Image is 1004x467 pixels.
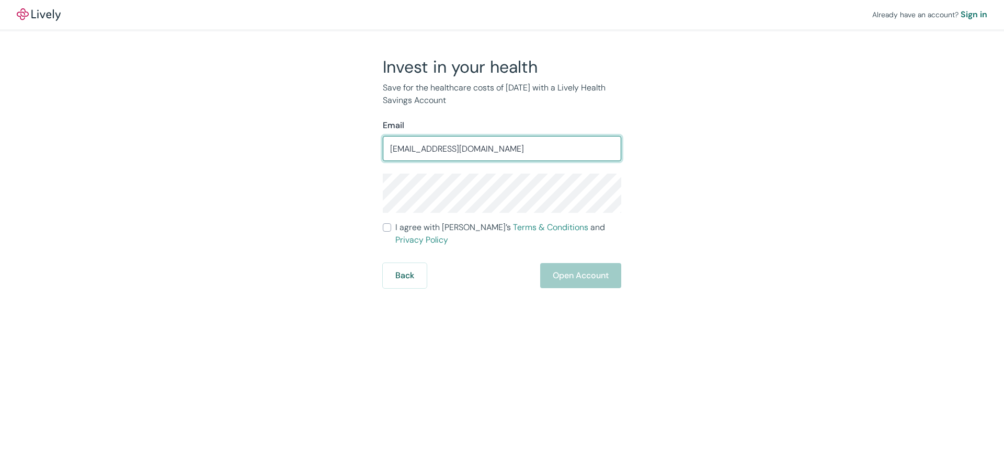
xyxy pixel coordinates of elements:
div: Already have an account? [872,8,987,21]
a: Terms & Conditions [513,222,588,233]
a: LivelyLively [17,8,61,21]
button: Back [383,263,427,288]
span: I agree with [PERSON_NAME]’s and [395,221,621,246]
label: Email [383,119,404,132]
h2: Invest in your health [383,56,621,77]
a: Sign in [961,8,987,21]
a: Privacy Policy [395,234,448,245]
img: Lively [17,8,61,21]
p: Save for the healthcare costs of [DATE] with a Lively Health Savings Account [383,82,621,107]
